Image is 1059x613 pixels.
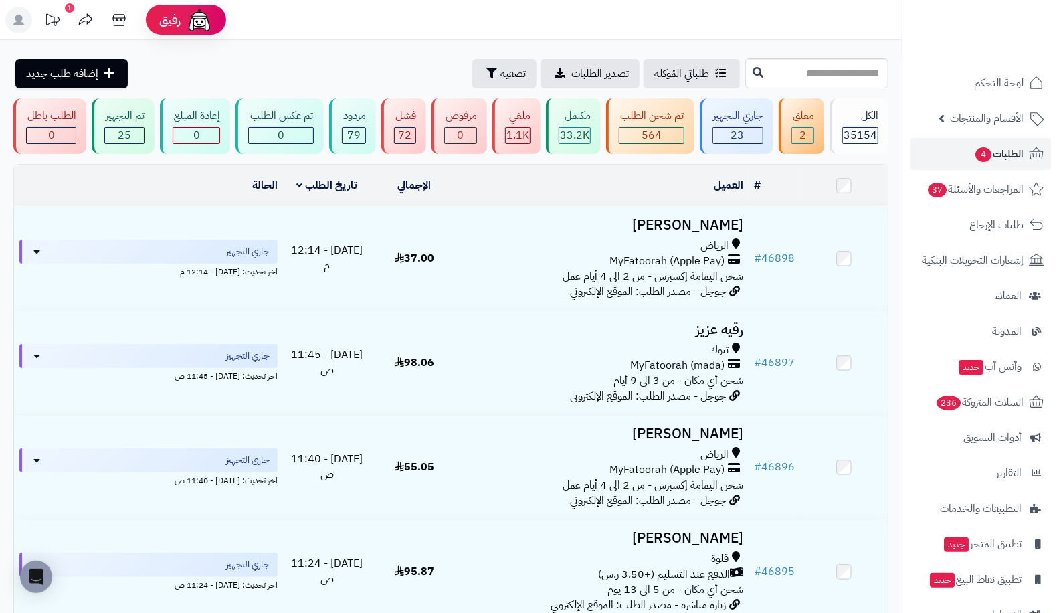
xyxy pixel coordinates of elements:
div: 23 [713,128,763,143]
span: 95.87 [395,563,434,580]
div: إعادة المبلغ [173,108,220,124]
span: قلوة [711,551,729,567]
span: العملاء [995,286,1022,305]
span: # [754,459,761,475]
span: جاري التجهيز [226,558,270,572]
span: تطبيق نقاط البيع [929,570,1022,589]
span: 0 [457,127,464,143]
div: اخر تحديث: [DATE] - 11:24 ص [19,577,278,591]
span: جديد [944,537,969,552]
a: إعادة المبلغ 0 [157,98,233,154]
a: #46896 [754,459,795,475]
span: الدفع عند التسليم (+3.50 ر.س) [598,567,730,582]
span: تبوك [710,343,729,358]
a: أدوات التسويق [910,422,1051,454]
span: إضافة طلب جديد [26,66,98,82]
span: جديد [959,360,983,375]
span: الطلبات [974,145,1024,163]
button: تصفية [472,59,537,88]
h3: [PERSON_NAME] [464,531,744,546]
div: مردود [342,108,366,124]
h3: رقيه عزيز [464,322,744,337]
span: إشعارات التحويلات البنكية [922,251,1024,270]
div: ملغي [505,108,531,124]
span: وآتس آب [957,357,1022,376]
span: طلباتي المُوكلة [654,66,709,82]
a: لوحة التحكم [910,67,1051,99]
a: مكتمل 33.2K [543,98,603,154]
span: المراجعات والأسئلة [927,180,1024,199]
div: معلق [791,108,814,124]
span: شحن اليمامة إكسبرس - من 2 الى 4 أيام عمل [563,268,743,284]
a: التطبيقات والخدمات [910,493,1051,525]
div: 0 [445,128,476,143]
div: 2 [792,128,813,143]
a: الطلبات4 [910,138,1051,170]
a: تطبيق المتجرجديد [910,528,1051,560]
span: جوجل - مصدر الطلب: الموقع الإلكتروني [570,388,726,404]
a: مرفوض 0 [429,98,490,154]
div: فشل [394,108,416,124]
a: تصدير الطلبات [541,59,640,88]
span: تصدير الطلبات [571,66,629,82]
span: 35154 [844,127,877,143]
div: 1 [65,3,74,13]
a: إشعارات التحويلات البنكية [910,244,1051,276]
span: # [754,355,761,371]
a: طلبات الإرجاع [910,209,1051,241]
span: التطبيقات والخدمات [940,499,1022,518]
a: الحالة [252,177,278,193]
div: 79 [343,128,365,143]
a: التقارير [910,457,1051,489]
div: 0 [249,128,312,143]
div: 564 [619,128,683,143]
div: 0 [27,128,76,143]
span: 98.06 [395,355,434,371]
span: 0 [48,127,55,143]
div: مكتمل [559,108,591,124]
span: شحن اليمامة إكسبرس - من 2 الى 4 أيام عمل [563,477,743,493]
span: جديد [930,573,955,588]
div: اخر تحديث: [DATE] - 11:45 ص [19,368,278,382]
a: السلات المتروكة236 [910,386,1051,418]
a: الطلب باطل 0 [11,98,89,154]
h3: [PERSON_NAME] [464,217,744,233]
span: لوحة التحكم [974,74,1024,92]
span: جاري التجهيز [226,454,270,467]
div: تم عكس الطلب [248,108,313,124]
span: [DATE] - 12:14 م [291,242,363,274]
span: 55.05 [395,459,434,475]
span: المدونة [992,322,1022,341]
span: زيارة مباشرة - مصدر الطلب: الموقع الإلكتروني [551,597,726,613]
span: 4 [975,147,991,162]
span: طلبات الإرجاع [969,215,1024,234]
span: [DATE] - 11:45 ص [291,347,363,378]
a: #46898 [754,250,795,266]
span: الأقسام والمنتجات [950,109,1024,128]
span: أدوات التسويق [963,428,1022,447]
div: اخر تحديث: [DATE] - 12:14 م [19,264,278,278]
span: 23 [731,127,745,143]
a: وآتس آبجديد [910,351,1051,383]
a: تطبيق نقاط البيعجديد [910,563,1051,596]
span: الرياض [700,447,729,462]
div: 72 [395,128,415,143]
span: السلات المتروكة [935,393,1024,412]
a: المراجعات والأسئلة37 [910,173,1051,205]
h3: [PERSON_NAME] [464,426,744,442]
a: الإجمالي [397,177,431,193]
span: 2 [799,127,806,143]
span: شحن أي مكان - من 5 الى 13 يوم [607,582,743,598]
span: تطبيق المتجر [943,535,1022,553]
span: 37 [928,183,947,197]
span: جوجل - مصدر الطلب: الموقع الإلكتروني [570,493,726,509]
span: رفيق [159,12,181,28]
div: 1146 [506,128,530,143]
a: # [754,177,761,193]
div: تم شحن الطلب [619,108,684,124]
div: 33243 [559,128,590,143]
a: معلق 2 [776,98,827,154]
span: [DATE] - 11:40 ص [291,451,363,483]
div: 0 [173,128,219,143]
span: 564 [642,127,662,143]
